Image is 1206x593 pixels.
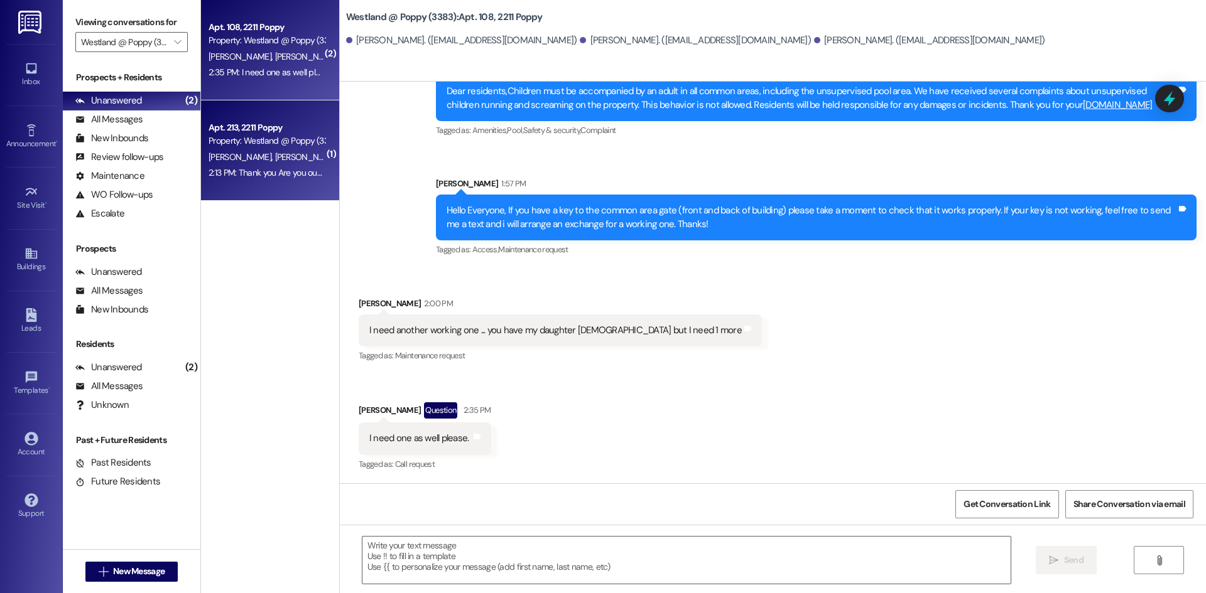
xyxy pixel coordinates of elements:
[209,134,325,147] div: Property: Westland @ Poppy (3383)
[63,434,200,447] div: Past + Future Residents
[523,125,580,136] span: Safety & security ,
[1049,555,1058,565] i: 
[436,240,1197,259] div: Tagged as:
[436,177,1197,195] div: [PERSON_NAME]
[507,125,523,136] span: Pool ,
[369,324,742,337] div: I need another working one ... you have my daughter [DEMOGRAPHIC_DATA] but I need 1 more
[580,125,616,136] span: Complaint
[498,177,526,190] div: 1:57 PM
[209,121,325,134] div: Apt. 213, 2211 Poppy
[75,265,142,279] div: Unanswered
[395,459,435,469] span: Call request
[421,297,452,310] div: 2:00 PM
[56,137,58,146] span: •
[955,490,1058,518] button: Get Conversation Link
[209,167,376,178] div: 2:13 PM: Thank you Are you our new manager?
[75,284,143,297] div: All Messages
[209,67,335,78] div: 2:35 PM: I need one as well please.
[580,34,811,47] div: [PERSON_NAME]. ([EMAIL_ADDRESS][DOMAIN_NAME])
[75,361,142,374] div: Unanswered
[75,303,148,316] div: New Inbounds
[75,380,143,393] div: All Messages
[6,181,57,215] a: Site Visit •
[85,562,178,582] button: New Message
[209,51,275,62] span: [PERSON_NAME]
[346,34,577,47] div: [PERSON_NAME]. ([EMAIL_ADDRESS][DOMAIN_NAME])
[1065,490,1193,518] button: Share Conversation via email
[75,456,151,469] div: Past Residents
[6,304,57,338] a: Leads
[6,366,57,400] a: Templates •
[6,428,57,462] a: Account
[6,58,57,92] a: Inbox
[359,297,762,314] div: [PERSON_NAME]
[99,567,108,577] i: 
[45,199,47,208] span: •
[75,151,163,164] div: Review follow-ups
[359,402,491,422] div: [PERSON_NAME]
[6,243,57,277] a: Buildings
[472,244,498,255] span: Access ,
[346,11,542,24] b: Westland @ Poppy (3383): Apt. 108, 2211 Poppy
[63,242,200,255] div: Prospects
[1036,546,1097,574] button: Send
[75,13,188,32] label: Viewing conversations for
[1064,553,1084,567] span: Send
[436,121,1197,139] div: Tagged as:
[1083,99,1152,111] a: [DOMAIN_NAME]
[182,91,200,110] div: (2)
[63,71,200,84] div: Prospects + Residents
[359,455,491,473] div: Tagged as:
[274,51,341,62] span: [PERSON_NAME]
[814,34,1045,47] div: [PERSON_NAME]. ([EMAIL_ADDRESS][DOMAIN_NAME])
[6,489,57,523] a: Support
[75,398,129,412] div: Unknown
[48,384,50,393] span: •
[460,403,491,417] div: 2:35 PM
[113,565,165,578] span: New Message
[63,338,200,351] div: Residents
[424,402,457,418] div: Question
[447,204,1176,231] div: Hello Everyone, If you have a key to the common area gate (front and back of building) please tak...
[964,498,1050,511] span: Get Conversation Link
[75,475,160,488] div: Future Residents
[209,151,275,163] span: [PERSON_NAME]
[209,34,325,47] div: Property: Westland @ Poppy (3383)
[75,113,143,126] div: All Messages
[182,358,200,377] div: (2)
[395,350,465,361] span: Maintenance request
[369,432,469,445] div: I need one as well please.
[75,207,124,220] div: Escalate
[75,188,153,201] div: WO Follow-ups
[447,85,1176,112] div: Dear residents,Children must be accompanied by an adult in all common areas, including the unsupe...
[274,151,337,163] span: [PERSON_NAME]
[174,37,181,47] i: 
[81,32,168,52] input: All communities
[359,346,762,365] div: Tagged as:
[472,125,508,136] span: Amenities ,
[1073,498,1185,511] span: Share Conversation via email
[75,132,148,145] div: New Inbounds
[75,94,142,107] div: Unanswered
[1154,555,1164,565] i: 
[75,169,144,183] div: Maintenance
[498,244,568,255] span: Maintenance request
[18,11,44,34] img: ResiDesk Logo
[209,21,325,34] div: Apt. 108, 2211 Poppy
